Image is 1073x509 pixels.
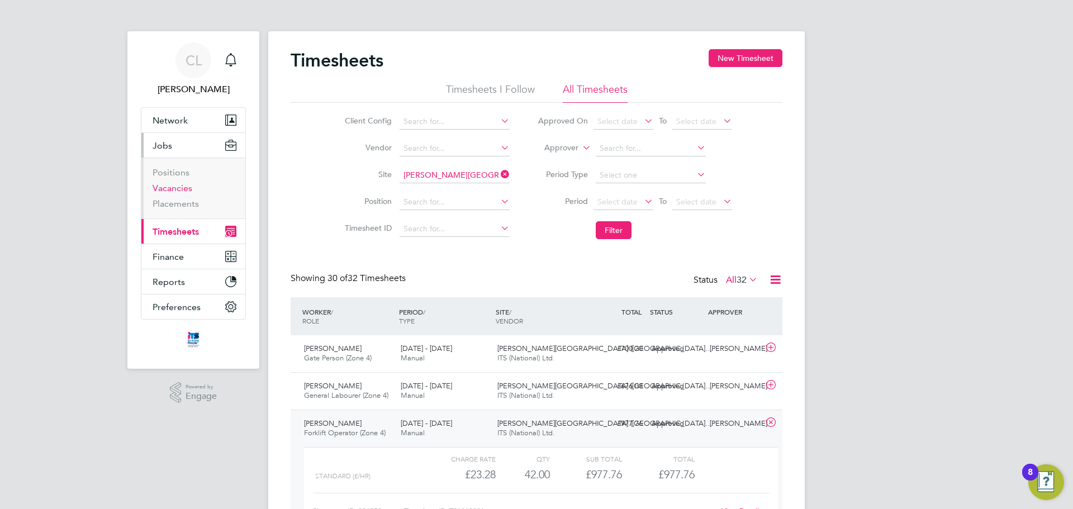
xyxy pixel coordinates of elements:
[400,194,510,210] input: Search for...
[141,158,245,218] div: Jobs
[153,277,185,287] span: Reports
[550,465,622,484] div: £977.76
[528,142,578,154] label: Approver
[304,418,362,428] span: [PERSON_NAME]
[538,116,588,126] label: Approved On
[597,197,638,207] span: Select date
[1028,464,1064,500] button: Open Resource Center, 8 new notifications
[141,269,245,294] button: Reports
[396,302,493,331] div: PERIOD
[291,49,383,72] h2: Timesheets
[291,273,408,284] div: Showing
[401,344,452,353] span: [DATE] - [DATE]
[327,273,406,284] span: 32 Timesheets
[141,219,245,244] button: Timesheets
[709,49,782,67] button: New Timesheet
[656,113,670,128] span: To
[538,196,588,206] label: Period
[550,452,622,465] div: Sub Total
[141,331,246,349] a: Go to home page
[401,381,452,391] span: [DATE] - [DATE]
[496,452,550,465] div: QTY
[497,344,713,353] span: [PERSON_NAME][GEOGRAPHIC_DATA] ([GEOGRAPHIC_DATA]…
[737,274,747,286] span: 32
[676,116,716,126] span: Select date
[694,273,760,288] div: Status
[304,353,372,363] span: Gate Person (Zone 4)
[153,226,199,237] span: Timesheets
[304,344,362,353] span: [PERSON_NAME]
[302,316,319,325] span: ROLE
[315,472,371,480] span: Standard (£/HR)
[141,244,245,269] button: Finance
[141,133,245,158] button: Jobs
[341,223,392,233] label: Timesheet ID
[304,381,362,391] span: [PERSON_NAME]
[170,382,217,403] a: Powered byEngage
[446,83,535,103] li: Timesheets I Follow
[596,221,632,239] button: Filter
[400,141,510,156] input: Search for...
[647,302,705,322] div: STATUS
[424,452,496,465] div: Charge rate
[141,42,246,96] a: CL[PERSON_NAME]
[496,465,550,484] div: 42.00
[141,294,245,319] button: Preferences
[141,108,245,132] button: Network
[1028,472,1033,487] div: 8
[304,428,386,437] span: Forklift Operator (Zone 4)
[658,468,695,481] span: £977.76
[186,331,201,349] img: itsconstruction-logo-retina.png
[705,415,763,433] div: [PERSON_NAME]
[496,316,523,325] span: VENDOR
[423,307,425,316] span: /
[400,114,510,130] input: Search for...
[424,465,496,484] div: £23.28
[153,140,172,151] span: Jobs
[331,307,333,316] span: /
[153,302,201,312] span: Preferences
[497,381,713,391] span: [PERSON_NAME][GEOGRAPHIC_DATA] ([GEOGRAPHIC_DATA]…
[621,307,642,316] span: TOTAL
[493,302,590,331] div: SITE
[153,198,199,209] a: Placements
[141,83,246,96] span: Chelsea Lawford
[538,169,588,179] label: Period Type
[401,391,425,400] span: Manual
[647,415,705,433] div: Approved
[589,340,647,358] div: £700.20
[186,382,217,392] span: Powered by
[341,196,392,206] label: Position
[341,142,392,153] label: Vendor
[497,428,555,437] span: ITS (National) Ltd.
[401,418,452,428] span: [DATE] - [DATE]
[676,197,716,207] span: Select date
[153,115,188,126] span: Network
[726,274,758,286] label: All
[589,377,647,396] div: £676.08
[327,273,348,284] span: 30 of
[401,428,425,437] span: Manual
[705,340,763,358] div: [PERSON_NAME]
[153,183,192,193] a: Vacancies
[300,302,396,331] div: WORKER
[597,116,638,126] span: Select date
[400,168,510,183] input: Search for...
[596,168,706,183] input: Select one
[400,221,510,237] input: Search for...
[647,377,705,396] div: Approved
[509,307,511,316] span: /
[647,340,705,358] div: Approved
[186,392,217,401] span: Engage
[497,391,555,400] span: ITS (National) Ltd.
[341,169,392,179] label: Site
[705,302,763,322] div: APPROVER
[497,353,555,363] span: ITS (National) Ltd.
[656,194,670,208] span: To
[153,167,189,178] a: Positions
[705,377,763,396] div: [PERSON_NAME]
[622,452,694,465] div: Total
[341,116,392,126] label: Client Config
[401,353,425,363] span: Manual
[153,251,184,262] span: Finance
